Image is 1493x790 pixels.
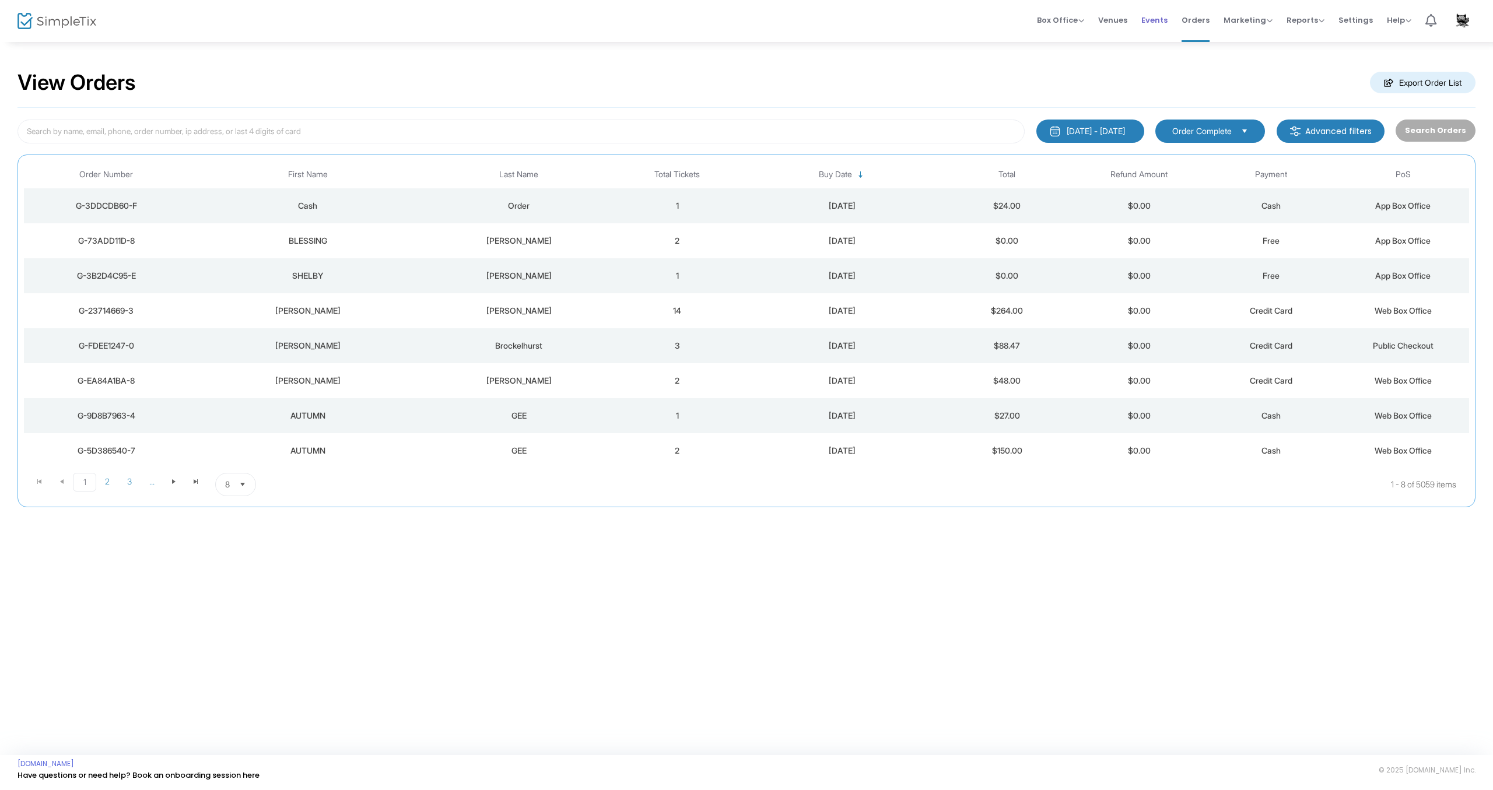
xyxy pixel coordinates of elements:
[1073,293,1205,328] td: $0.00
[1250,375,1292,385] span: Credit Card
[192,410,423,422] div: AUTUMN
[1387,15,1411,26] span: Help
[17,759,74,768] a: [DOMAIN_NAME]
[1067,125,1125,137] div: [DATE] - [DATE]
[611,433,743,468] td: 2
[163,473,185,490] span: Go to the next page
[611,328,743,363] td: 3
[192,235,423,247] div: BLESSING
[746,410,938,422] div: 8/17/2025
[1396,170,1411,180] span: PoS
[746,235,938,247] div: 8/17/2025
[1141,5,1168,35] span: Events
[941,293,1073,328] td: $264.00
[225,479,230,490] span: 8
[191,477,201,486] span: Go to the last page
[941,188,1073,223] td: $24.00
[1073,398,1205,433] td: $0.00
[27,235,186,247] div: G-73ADD11D-8
[611,223,743,258] td: 2
[1224,15,1273,26] span: Marketing
[1037,15,1084,26] span: Box Office
[1375,236,1431,245] span: App Box Office
[611,258,743,293] td: 1
[192,445,423,457] div: AUTUMN
[429,270,608,282] div: GUIZAR
[1036,120,1144,143] button: [DATE] - [DATE]
[73,473,96,491] span: Page 1
[429,375,608,387] div: AUDAS
[169,477,178,486] span: Go to the next page
[17,70,136,96] h2: View Orders
[429,340,608,352] div: Brockelhurst
[611,398,743,433] td: 1
[499,170,538,180] span: Last Name
[192,270,423,282] div: SHELBY
[1073,188,1205,223] td: $0.00
[941,161,1073,188] th: Total
[1073,433,1205,468] td: $0.00
[1250,340,1292,350] span: Credit Card
[1375,306,1432,315] span: Web Box Office
[746,200,938,212] div: 8/17/2025
[611,161,743,188] th: Total Tickets
[1073,223,1205,258] td: $0.00
[192,375,423,387] div: BONNIE
[941,363,1073,398] td: $48.00
[1073,161,1205,188] th: Refund Amount
[819,170,852,180] span: Buy Date
[429,235,608,247] div: CASTRO
[141,473,163,490] span: Page 4
[24,161,1469,468] div: Data table
[27,375,186,387] div: G-EA84A1BA-8
[1375,410,1432,420] span: Web Box Office
[1263,236,1280,245] span: Free
[27,340,186,352] div: G-FDEE1247-0
[372,473,1456,496] kendo-pager-info: 1 - 8 of 5059 items
[192,200,423,212] div: Cash
[79,170,133,180] span: Order Number
[941,398,1073,433] td: $27.00
[27,200,186,212] div: G-3DDCDB60-F
[1236,125,1253,138] button: Select
[17,120,1025,143] input: Search by name, email, phone, order number, ip address, or last 4 digits of card
[429,200,608,212] div: Order
[746,340,938,352] div: 8/17/2025
[1373,340,1434,350] span: Public Checkout
[429,410,608,422] div: GEE
[856,170,865,180] span: Sortable
[941,328,1073,363] td: $88.47
[185,473,207,490] span: Go to the last page
[27,410,186,422] div: G-9D8B7963-4
[234,473,251,496] button: Select
[1172,125,1232,137] span: Order Complete
[746,445,938,457] div: 8/17/2025
[27,305,186,317] div: G-23714669-3
[1375,445,1432,455] span: Web Box Office
[1073,258,1205,293] td: $0.00
[1255,170,1287,180] span: Payment
[429,305,608,317] div: SOLTERO
[118,473,141,490] span: Page 3
[746,375,938,387] div: 8/17/2025
[1379,766,1476,775] span: © 2025 [DOMAIN_NAME] Inc.
[1289,125,1301,137] img: filter
[1098,5,1127,35] span: Venues
[1250,306,1292,315] span: Credit Card
[611,293,743,328] td: 14
[1182,5,1210,35] span: Orders
[1338,5,1373,35] span: Settings
[941,223,1073,258] td: $0.00
[1263,271,1280,280] span: Free
[192,340,423,352] div: Ashley
[1375,271,1431,280] span: App Box Office
[1261,445,1281,455] span: Cash
[27,445,186,457] div: G-5D386540-7
[746,305,938,317] div: 8/17/2025
[941,433,1073,468] td: $150.00
[192,305,423,317] div: MARGARET
[746,270,938,282] div: 8/17/2025
[1370,72,1476,93] m-button: Export Order List
[611,188,743,223] td: 1
[96,473,118,490] span: Page 2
